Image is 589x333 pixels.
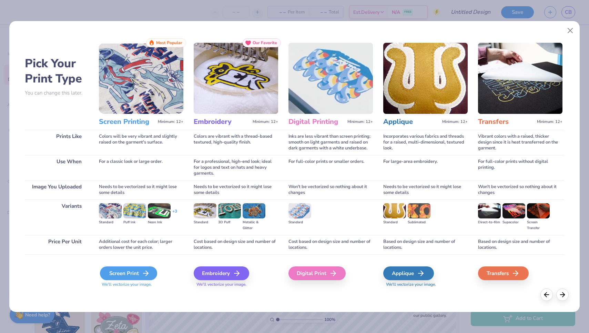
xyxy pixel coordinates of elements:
div: Cost based on design size and number of locations. [194,235,278,254]
div: Based on design size and number of locations. [383,235,468,254]
span: Most Popular [156,40,182,45]
div: Incorporates various fabrics and threads for a raised, multi-dimensional, textured look. [383,130,468,155]
div: For large-area embroidery. [383,155,468,180]
div: + 3 [172,208,177,220]
div: Vibrant colors with a raised, thicker design since it is heat transferred on the garment. [478,130,562,155]
div: Standard [288,219,311,225]
img: Standard [194,203,216,218]
h2: Pick Your Print Type [25,56,89,86]
p: You can change this later. [25,90,89,96]
img: Standard [288,203,311,218]
div: Image You Uploaded [25,180,89,199]
div: Neon Ink [148,219,171,225]
img: Standard [383,203,406,218]
img: Puff Ink [123,203,146,218]
h3: Digital Printing [288,117,345,126]
img: Neon Ink [148,203,171,218]
img: Transfers [478,43,562,114]
div: Screen Transfer [527,219,550,231]
div: Price Per Unit [25,235,89,254]
span: Minimum: 12+ [537,119,562,124]
div: Sublimated [408,219,430,225]
div: Screen Print [100,266,157,280]
span: We'll vectorize your image. [194,282,278,287]
div: Colors will be very vibrant and slightly raised on the garment's surface. [99,130,183,155]
img: Metallic & Glitter [243,203,265,218]
h3: Embroidery [194,117,250,126]
div: Colors are vibrant with a thread-based textured, high-quality finish. [194,130,278,155]
div: Metallic & Glitter [243,219,265,231]
img: Screen Printing [99,43,183,114]
div: Standard [99,219,122,225]
div: Puff Ink [123,219,146,225]
img: Screen Transfer [527,203,550,218]
div: Won't be vectorized so nothing about it changes [288,180,373,199]
img: Applique [383,43,468,114]
img: 3D Puff [218,203,241,218]
h3: Screen Printing [99,117,155,126]
div: Variants [25,199,89,235]
div: For full-color prints without digital printing. [478,155,562,180]
div: Applique [383,266,434,280]
div: For a professional, high-end look; ideal for logos and text on hats and heavy garments. [194,155,278,180]
div: 3D Puff [218,219,241,225]
span: Our Favorite [253,40,277,45]
div: Use When [25,155,89,180]
span: Minimum: 12+ [442,119,468,124]
div: Direct-to-film [478,219,501,225]
img: Direct-to-film [478,203,501,218]
div: Cost based on design size and number of locations. [288,235,373,254]
div: For a classic look or large order. [99,155,183,180]
div: Needs to be vectorized so it might lose some details [383,180,468,199]
div: Digital Print [288,266,346,280]
button: Close [564,24,577,37]
img: Standard [99,203,122,218]
div: Additional cost for each color; larger orders lower the unit price. [99,235,183,254]
span: We'll vectorize your image. [99,282,183,287]
div: Standard [383,219,406,225]
span: We'll vectorize your image. [383,282,468,287]
div: Transfers [478,266,529,280]
span: Minimum: 12+ [158,119,183,124]
div: Embroidery [194,266,249,280]
div: Needs to be vectorized so it might lose some details [99,180,183,199]
div: Supacolor [502,219,525,225]
img: Embroidery [194,43,278,114]
div: Needs to be vectorized so it might lose some details [194,180,278,199]
h3: Transfers [478,117,534,126]
div: Inks are less vibrant than screen printing; smooth on light garments and raised on dark garments ... [288,130,373,155]
img: Supacolor [502,203,525,218]
div: Prints Like [25,130,89,155]
div: For full-color prints or smaller orders. [288,155,373,180]
div: Won't be vectorized so nothing about it changes [478,180,562,199]
img: Digital Printing [288,43,373,114]
h3: Applique [383,117,439,126]
img: Sublimated [408,203,430,218]
span: Minimum: 12+ [253,119,278,124]
div: Based on design size and number of locations. [478,235,562,254]
span: Minimum: 12+ [347,119,373,124]
div: Standard [194,219,216,225]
